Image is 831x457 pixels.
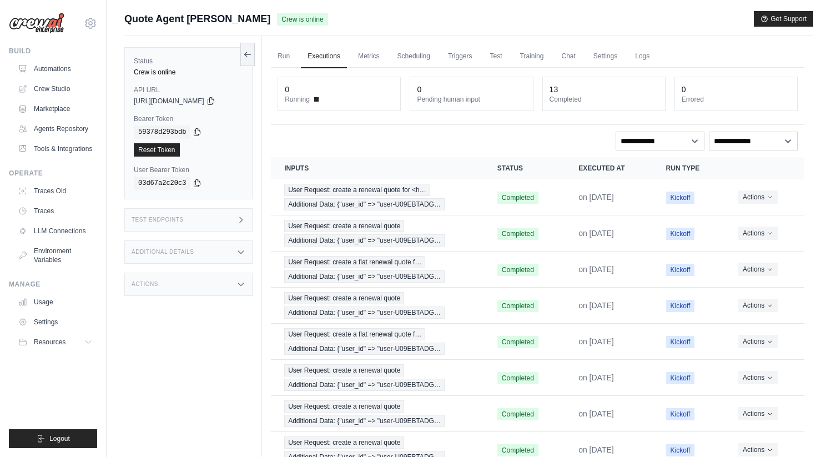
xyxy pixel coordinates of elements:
[738,263,778,276] button: Actions for execution
[666,192,695,204] span: Kickoff
[738,190,778,204] button: Actions for execution
[550,84,558,95] div: 13
[9,13,64,34] img: Logo
[682,84,686,95] div: 0
[124,11,270,27] span: Quote Agent [PERSON_NAME]
[284,234,445,247] span: Additional Data: {"user_id" => "user-U09EBTADG…
[134,125,190,139] code: 59378d293bdb
[13,222,97,240] a: LLM Connections
[587,45,624,68] a: Settings
[284,328,471,355] a: View execution details for User Request
[284,400,404,413] span: User Request: create a renewal quote
[13,202,97,220] a: Traces
[13,80,97,98] a: Crew Studio
[284,436,404,449] span: User Request: create a renewal quote
[666,408,695,420] span: Kickoff
[497,300,538,312] span: Completed
[550,95,658,104] dt: Completed
[628,45,656,68] a: Logs
[13,293,97,311] a: Usage
[284,292,471,319] a: View execution details for User Request
[9,169,97,178] div: Operate
[666,300,695,312] span: Kickoff
[134,68,243,77] div: Crew is online
[497,408,538,420] span: Completed
[271,157,484,179] th: Inputs
[13,182,97,200] a: Traces Old
[578,229,614,238] time: September 23, 2025 at 11:42 PDT
[284,379,445,391] span: Additional Data: {"user_id" => "user-U09EBTADG…
[13,242,97,269] a: Environment Variables
[34,338,66,346] span: Resources
[666,372,695,384] span: Kickoff
[738,443,778,456] button: Actions for execution
[738,227,778,240] button: Actions for execution
[13,60,97,78] a: Automations
[134,177,190,190] code: 03d67a2c20c3
[578,373,614,382] time: September 23, 2025 at 10:04 PDT
[578,301,614,310] time: September 23, 2025 at 10:36 PDT
[417,95,526,104] dt: Pending human input
[738,335,778,348] button: Actions for execution
[497,336,538,348] span: Completed
[284,343,445,355] span: Additional Data: {"user_id" => "user-U09EBTADG…
[484,157,565,179] th: Status
[555,45,582,68] a: Chat
[284,220,471,247] a: View execution details for User Request
[284,364,404,376] span: User Request: create a renewal quote
[578,445,614,454] time: September 22, 2025 at 23:39 PDT
[497,228,538,240] span: Completed
[497,264,538,276] span: Completed
[284,256,425,268] span: User Request: create a flat renewal quote f…
[277,13,328,26] span: Crew is online
[484,45,509,68] a: Test
[738,407,778,420] button: Actions for execution
[578,265,614,274] time: September 23, 2025 at 10:39 PDT
[351,45,386,68] a: Metrics
[132,217,184,223] h3: Test Endpoints
[513,45,551,68] a: Training
[271,45,296,68] a: Run
[13,333,97,351] button: Resources
[13,120,97,138] a: Agents Repository
[134,114,243,123] label: Bearer Token
[134,97,204,106] span: [URL][DOMAIN_NAME]
[497,444,538,456] span: Completed
[775,404,831,457] iframe: Chat Widget
[284,364,471,391] a: View execution details for User Request
[497,372,538,384] span: Completed
[284,198,445,210] span: Additional Data: {"user_id" => "user-U09EBTADG…
[13,313,97,331] a: Settings
[301,45,347,68] a: Executions
[417,84,421,95] div: 0
[578,409,614,418] time: September 23, 2025 at 09:58 PDT
[497,192,538,204] span: Completed
[666,228,695,240] span: Kickoff
[284,184,471,210] a: View execution details for User Request
[284,328,425,340] span: User Request: create a flat renewal quote f…
[284,400,471,427] a: View execution details for User Request
[682,95,790,104] dt: Errored
[284,415,445,427] span: Additional Data: {"user_id" => "user-U09EBTADG…
[565,157,652,179] th: Executed at
[9,47,97,56] div: Build
[284,256,471,283] a: View execution details for User Request
[13,140,97,158] a: Tools & Integrations
[132,281,158,288] h3: Actions
[284,220,404,232] span: User Request: create a renewal quote
[391,45,437,68] a: Scheduling
[284,270,445,283] span: Additional Data: {"user_id" => "user-U09EBTADG…
[49,434,70,443] span: Logout
[441,45,479,68] a: Triggers
[134,86,243,94] label: API URL
[9,429,97,448] button: Logout
[578,193,614,202] time: September 23, 2025 at 18:03 PDT
[738,371,778,384] button: Actions for execution
[13,100,97,118] a: Marketplace
[738,299,778,312] button: Actions for execution
[134,143,180,157] a: Reset Token
[284,292,404,304] span: User Request: create a renewal quote
[754,11,813,27] button: Get Support
[285,95,310,104] span: Running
